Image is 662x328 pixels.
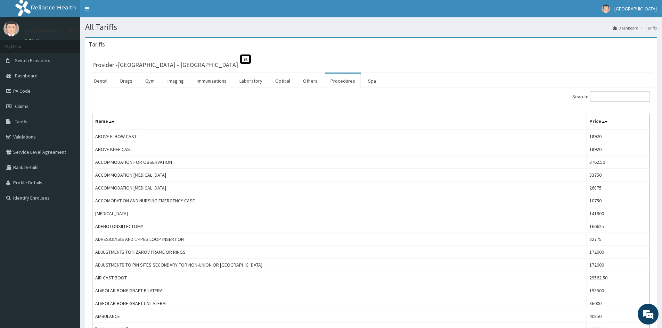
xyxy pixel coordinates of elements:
[586,246,649,259] td: 172000
[234,74,268,88] a: Laboratory
[586,114,649,130] th: Price
[3,21,19,36] img: User Image
[586,194,649,207] td: 10750
[92,169,587,182] td: ACCOMMODATION [MEDICAL_DATA]
[36,39,117,48] div: Chat with us now
[3,190,132,214] textarea: Type your message and hit 'Enter'
[572,91,650,102] label: Search:
[15,103,28,109] span: Claims
[92,156,587,169] td: ACCOMMODATION FOR OBSERVATION
[15,118,27,125] span: Tariffs
[586,297,649,310] td: 86000
[586,143,649,156] td: 18920
[92,284,587,297] td: ALVEOLAR BONE GRAFT BILATERAL
[602,5,610,13] img: User Image
[24,28,82,34] p: [GEOGRAPHIC_DATA]
[639,25,657,31] li: Tariffs
[586,207,649,220] td: 141900
[13,35,28,52] img: d_794563401_company_1708531726252_794563401
[586,156,649,169] td: 3762.50
[92,114,587,130] th: Name
[92,246,587,259] td: ADJUSTMENTS TO IIIZAROV FRAME OR RINGS
[162,74,189,88] a: Imaging
[362,74,382,88] a: Spa
[140,74,160,88] a: Gym
[586,169,649,182] td: 53750
[15,73,38,79] span: Dashboard
[92,194,587,207] td: ACCOMODATION AND NURSING EMERGENCY CASE
[92,220,587,233] td: ADENOTONSILLECTOMY
[92,62,238,68] h3: Provider - [GEOGRAPHIC_DATA] - [GEOGRAPHIC_DATA]
[191,74,232,88] a: Immunizations
[92,233,587,246] td: ADHESIOLYSIS AND LIPPES LOOP INSERTION
[92,310,587,323] td: AMBULANCE
[325,74,361,88] a: Procedures
[24,38,41,43] a: Online
[590,91,650,102] input: Search:
[40,87,96,158] span: We're online!
[586,271,649,284] td: 29562.50
[586,233,649,246] td: 82775
[586,130,649,143] td: 18920
[89,74,113,88] a: Dental
[586,284,649,297] td: 193500
[92,143,587,156] td: ABOVE KNEE CAST
[92,259,587,271] td: ADJUSTMENTS TO PIN SITES SECONDARY FOR NON-UNION OR [GEOGRAPHIC_DATA]
[297,74,323,88] a: Others
[114,3,131,20] div: Minimize live chat window
[92,207,587,220] td: [MEDICAL_DATA]
[115,74,138,88] a: Drugs
[614,6,657,12] span: [GEOGRAPHIC_DATA]
[92,297,587,310] td: ALVEOLAR BONE GRAFT UNILATERAL
[240,54,251,64] span: St
[586,182,649,194] td: 26875
[586,220,649,233] td: 166625
[613,25,638,31] a: Dashboard
[89,41,105,48] h3: Tariffs
[92,130,587,143] td: ABOVE ELBOW CAST
[270,74,296,88] a: Optical
[586,310,649,323] td: 40850
[92,182,587,194] td: ACCOMMODATION [MEDICAL_DATA]
[586,259,649,271] td: 172000
[92,271,587,284] td: AIR CAST BOOT
[85,23,657,32] h1: All Tariffs
[15,57,50,64] span: Switch Providers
